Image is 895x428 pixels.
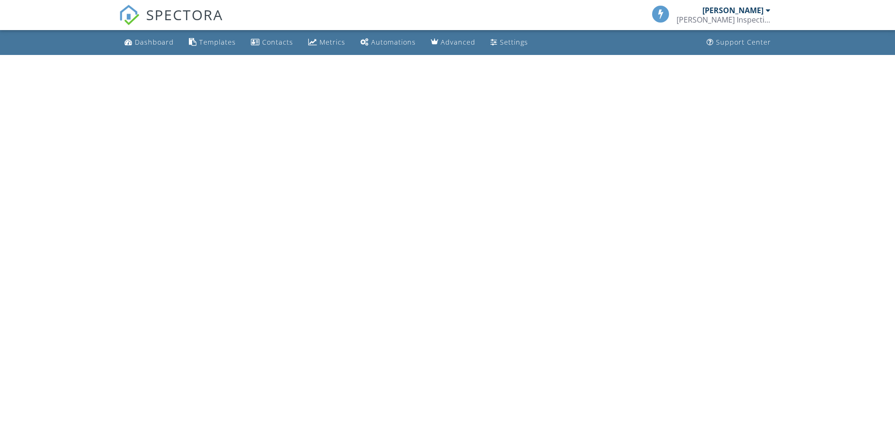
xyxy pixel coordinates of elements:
[500,38,528,47] div: Settings
[427,34,479,51] a: Advanced
[487,34,532,51] a: Settings
[703,34,775,51] a: Support Center
[119,13,223,32] a: SPECTORA
[319,38,345,47] div: Metrics
[441,38,475,47] div: Advanced
[677,15,770,24] div: Wittenborn Inspections and Properties LLC
[304,34,349,51] a: Metrics
[702,6,763,15] div: [PERSON_NAME]
[716,38,771,47] div: Support Center
[146,5,223,24] span: SPECTORA
[247,34,297,51] a: Contacts
[199,38,236,47] div: Templates
[262,38,293,47] div: Contacts
[357,34,420,51] a: Automations (Basic)
[135,38,174,47] div: Dashboard
[121,34,178,51] a: Dashboard
[119,5,140,25] img: The Best Home Inspection Software - Spectora
[185,34,240,51] a: Templates
[371,38,416,47] div: Automations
